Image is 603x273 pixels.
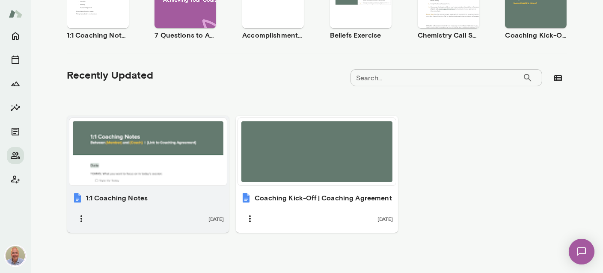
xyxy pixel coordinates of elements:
[255,193,392,203] h6: Coaching Kick-Off | Coaching Agreement
[7,123,24,140] button: Documents
[67,68,154,82] h5: Recently Updated
[242,30,304,40] h6: Accomplishment Tracker
[7,51,24,68] button: Sessions
[72,193,83,203] img: 1:1 Coaching Notes
[5,246,26,266] img: Marc Friedman
[86,193,148,203] h6: 1:1 Coaching Notes
[7,99,24,116] button: Insights
[241,193,251,203] img: Coaching Kick-Off | Coaching Agreement
[418,30,479,40] h6: Chemistry Call Self-Assessment [Coaches only]
[7,147,24,164] button: Members
[7,171,24,188] button: Client app
[9,6,22,22] img: Mento
[505,30,567,40] h6: Coaching Kick-Off | Coaching Agreement
[7,27,24,44] button: Home
[208,215,224,222] span: [DATE]
[7,75,24,92] button: Growth Plan
[154,30,216,40] h6: 7 Questions to Achieving Your Goals
[377,215,393,222] span: [DATE]
[330,30,392,40] h6: Beliefs Exercise
[67,30,129,40] h6: 1:1 Coaching Notes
